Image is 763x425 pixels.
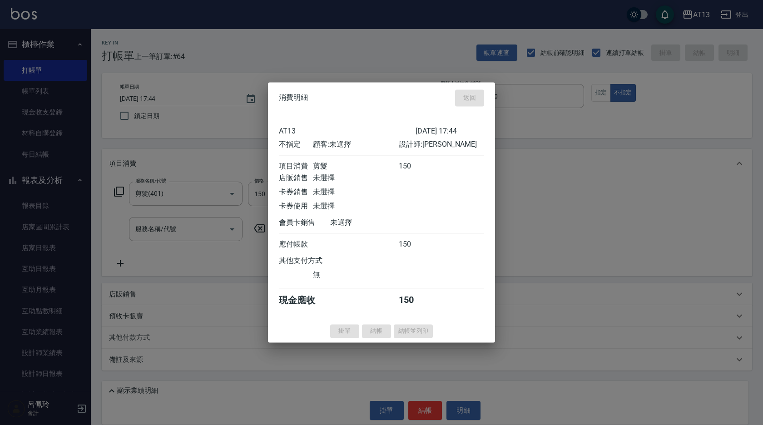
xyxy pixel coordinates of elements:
div: 未選擇 [313,173,398,183]
div: 項目消費 [279,162,313,171]
div: 不指定 [279,140,313,149]
div: 卡券使用 [279,202,313,211]
div: 剪髮 [313,162,398,171]
div: 卡券銷售 [279,188,313,197]
div: 150 [399,294,433,306]
div: 無 [313,270,398,280]
div: 150 [399,162,433,171]
div: 未選擇 [313,202,398,211]
div: 應付帳款 [279,240,313,249]
div: 未選擇 [330,218,416,227]
div: 店販銷售 [279,173,313,183]
div: 設計師: [PERSON_NAME] [399,140,484,149]
div: AT13 [279,127,416,135]
span: 消費明細 [279,94,308,103]
div: 顧客: 未選擇 [313,140,398,149]
div: 150 [399,240,433,249]
div: [DATE] 17:44 [416,127,484,135]
div: 未選擇 [313,188,398,197]
div: 會員卡銷售 [279,218,330,227]
div: 其他支付方式 [279,256,347,266]
div: 現金應收 [279,294,330,306]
